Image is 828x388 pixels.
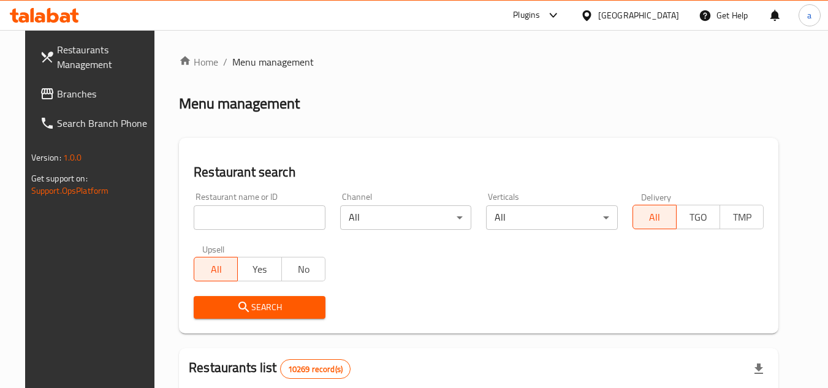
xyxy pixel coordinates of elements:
[202,245,225,253] label: Upsell
[30,108,164,138] a: Search Branch Phone
[30,79,164,108] a: Branches
[725,208,759,226] span: TMP
[31,170,88,186] span: Get support on:
[31,150,61,165] span: Version:
[598,9,679,22] div: [GEOGRAPHIC_DATA]
[632,205,677,229] button: All
[30,35,164,79] a: Restaurants Management
[232,55,314,69] span: Menu management
[287,261,321,278] span: No
[641,192,672,201] label: Delivery
[189,359,351,379] h2: Restaurants list
[199,261,233,278] span: All
[179,55,218,69] a: Home
[281,257,325,281] button: No
[203,300,316,315] span: Search
[57,42,154,72] span: Restaurants Management
[513,8,540,23] div: Plugins
[281,363,350,375] span: 10269 record(s)
[57,86,154,101] span: Branches
[63,150,82,165] span: 1.0.0
[638,208,672,226] span: All
[57,116,154,131] span: Search Branch Phone
[31,183,109,199] a: Support.OpsPlatform
[194,205,325,230] input: Search for restaurant name or ID..
[223,55,227,69] li: /
[194,257,238,281] button: All
[744,354,773,384] div: Export file
[194,296,325,319] button: Search
[340,205,472,230] div: All
[720,205,764,229] button: TMP
[486,205,618,230] div: All
[280,359,351,379] div: Total records count
[194,163,764,181] h2: Restaurant search
[243,261,276,278] span: Yes
[237,257,281,281] button: Yes
[807,9,811,22] span: a
[179,55,778,69] nav: breadcrumb
[682,208,715,226] span: TGO
[179,94,300,113] h2: Menu management
[676,205,720,229] button: TGO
